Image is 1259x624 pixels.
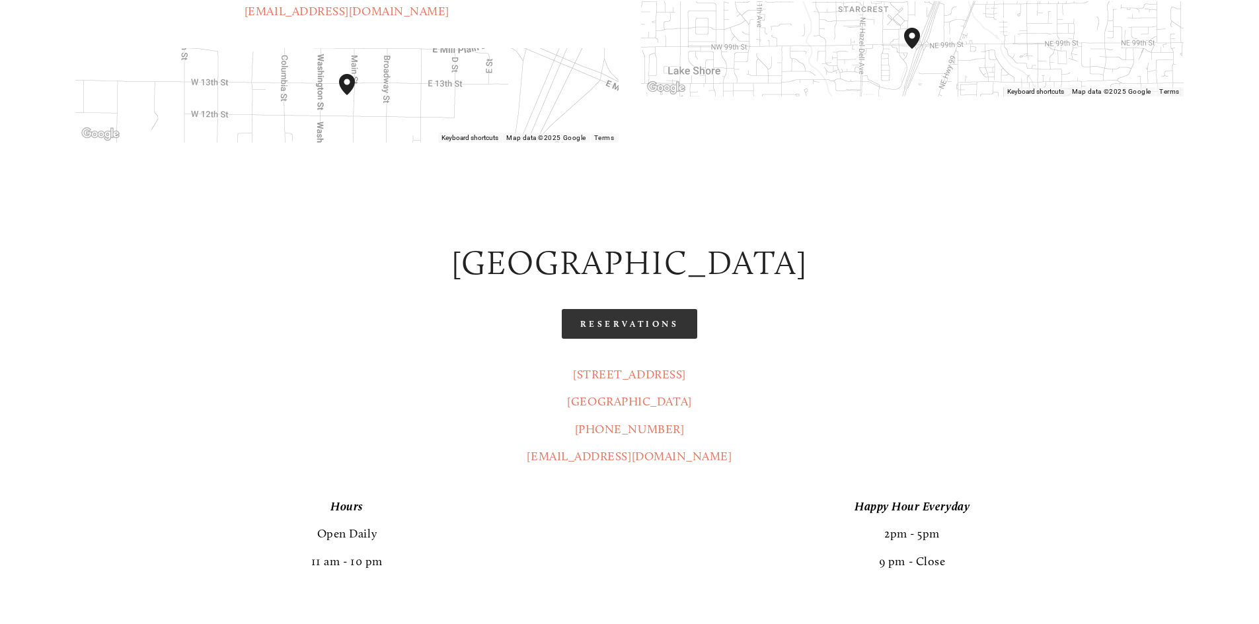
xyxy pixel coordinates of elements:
a: Open this area in Google Maps (opens a new window) [79,125,122,143]
em: Hours [330,499,363,514]
img: Google [79,125,122,143]
em: Happy Hour Everyday [855,499,970,514]
p: 2pm - 5pm 9 pm - Close [641,493,1184,575]
span: Map data ©2025 Google [506,134,586,141]
h2: [GEOGRAPHIC_DATA] [75,240,1183,287]
a: [EMAIL_ADDRESS][DOMAIN_NAME] [527,449,732,464]
a: Reservations [562,309,698,339]
a: Terms [594,134,615,141]
a: [STREET_ADDRESS][GEOGRAPHIC_DATA] [567,367,691,409]
p: Open Daily 11 am - 10 pm [75,493,618,575]
button: Keyboard shortcuts [441,133,498,143]
a: [PHONE_NUMBER] [575,422,685,436]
